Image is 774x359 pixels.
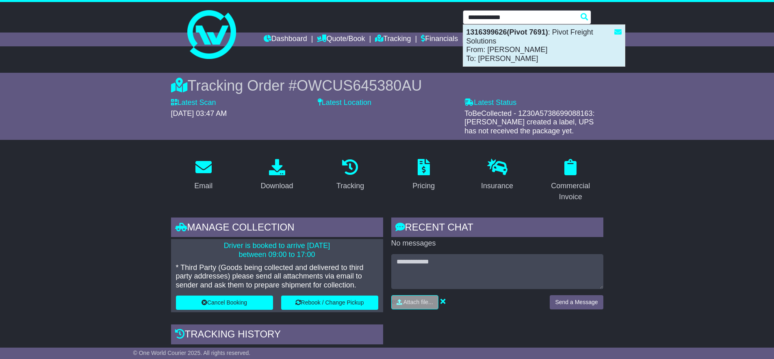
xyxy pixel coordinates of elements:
[476,156,518,194] a: Insurance
[171,77,603,94] div: Tracking Order #
[466,28,548,36] strong: 1316399626(Pivot 7691)
[421,33,458,46] a: Financials
[412,181,435,191] div: Pricing
[550,295,603,309] button: Send a Message
[176,263,378,290] p: * Third Party (Goods being collected and delivered to third party addresses) please send all atta...
[407,156,440,194] a: Pricing
[543,181,598,202] div: Commercial Invoice
[375,33,411,46] a: Tracking
[297,77,422,94] span: OWCUS645380AU
[481,181,513,191] div: Insurance
[464,98,516,107] label: Latest Status
[331,156,369,194] a: Tracking
[391,218,603,239] div: RECENT CHAT
[171,98,216,107] label: Latest Scan
[171,324,383,346] div: Tracking history
[463,25,625,66] div: : Pivot Freight Solutions From: [PERSON_NAME] To: [PERSON_NAME]
[538,156,603,205] a: Commercial Invoice
[194,181,212,191] div: Email
[464,109,594,135] span: ToBeCollected - 1Z30A5738699088163: [PERSON_NAME] created a label, UPS has not received the packa...
[318,98,371,107] label: Latest Location
[133,350,251,356] span: © One World Courier 2025. All rights reserved.
[264,33,307,46] a: Dashboard
[260,181,293,191] div: Download
[189,156,218,194] a: Email
[391,239,603,248] p: No messages
[317,33,365,46] a: Quote/Book
[255,156,298,194] a: Download
[281,296,378,310] button: Rebook / Change Pickup
[176,296,273,310] button: Cancel Booking
[171,218,383,239] div: Manage collection
[336,181,364,191] div: Tracking
[171,109,227,117] span: [DATE] 03:47 AM
[176,242,378,259] p: Driver is booked to arrive [DATE] between 09:00 to 17:00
